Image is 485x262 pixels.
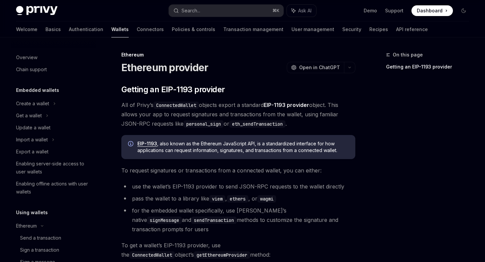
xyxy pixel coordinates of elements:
code: eth_sendTransaction [229,120,285,128]
a: API reference [396,21,428,37]
div: Overview [16,53,37,61]
span: On this page [393,51,423,59]
div: Import a wallet [16,136,48,144]
span: All of Privy’s objects export a standard object. This allows your app to request signatures and t... [121,100,355,128]
a: Chain support [11,63,96,76]
code: wagmi [257,195,276,203]
span: , also known as the Ethereum JavaScript API, is a standardized interface for how applications can... [137,140,349,154]
a: Recipes [369,21,388,37]
a: Welcome [16,21,37,37]
div: Export a wallet [16,148,48,156]
h5: Embedded wallets [16,86,59,94]
a: Support [385,7,403,14]
a: Sign a transaction [11,244,96,256]
a: Overview [11,51,96,63]
code: sendTransaction [191,217,237,224]
div: Enabling server-side access to user wallets [16,160,92,176]
span: Ask AI [298,7,312,14]
a: Connectors [137,21,164,37]
svg: Info [128,141,135,148]
span: Getting an EIP-1193 provider [121,84,225,95]
button: Search...⌘K [169,5,283,17]
a: Export a wallet [11,146,96,158]
div: Search... [181,7,200,15]
a: Wallets [111,21,129,37]
div: Ethereum [121,51,355,58]
span: Dashboard [417,7,443,14]
a: Getting an EIP-1193 provider [386,61,474,72]
code: getEthereumProvider [194,251,250,259]
a: User management [291,21,334,37]
code: viem [209,195,225,203]
h5: Using wallets [16,209,48,217]
a: Security [342,21,361,37]
li: use the wallet’s EIP-1193 provider to send JSON-RPC requests to the wallet directly [121,182,355,191]
a: EIP-1193 [137,141,157,147]
code: signMessage [147,217,182,224]
div: Chain support [16,65,47,74]
a: Enabling offline actions with user wallets [11,178,96,198]
a: Transaction management [223,21,283,37]
span: To get a wallet’s EIP-1193 provider, use the object’s method: [121,241,355,259]
code: ConnectedWallet [129,251,175,259]
code: ConnectedWallet [153,102,199,109]
span: Open in ChatGPT [299,64,340,71]
button: Ask AI [287,5,316,17]
a: Authentication [69,21,103,37]
h1: Ethereum provider [121,61,208,74]
a: Policies & controls [172,21,215,37]
a: Update a wallet [11,122,96,134]
button: Open in ChatGPT [287,62,344,73]
code: ethers [227,195,248,203]
div: Send a transaction [20,234,61,242]
a: Basics [45,21,61,37]
div: Update a wallet [16,124,50,132]
div: Get a wallet [16,112,42,120]
span: To request signatures or transactions from a connected wallet, you can either: [121,166,355,175]
a: Demo [364,7,377,14]
li: pass the wallet to a library like , , or [121,194,355,203]
span: ⌘ K [272,8,279,13]
div: Sign a transaction [20,246,59,254]
button: Toggle dark mode [458,5,469,16]
a: Send a transaction [11,232,96,244]
a: Enabling server-side access to user wallets [11,158,96,178]
li: for the embedded wallet specifically, use [PERSON_NAME]’s native and methods to customize the sig... [121,206,355,234]
div: Ethereum [16,222,37,230]
code: personal_sign [184,120,224,128]
a: Dashboard [411,5,453,16]
div: Create a wallet [16,100,49,108]
img: dark logo [16,6,57,15]
div: Enabling offline actions with user wallets [16,180,92,196]
a: EIP-1193 provider [264,102,309,109]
